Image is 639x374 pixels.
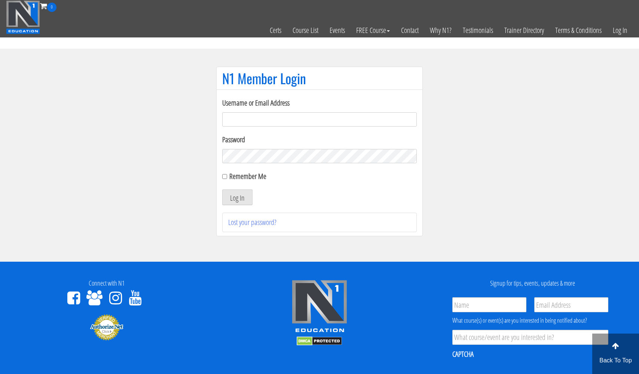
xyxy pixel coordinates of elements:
a: Testimonials [457,12,499,49]
label: Remember Me [229,171,266,181]
a: Certs [264,12,287,49]
img: DMCA.com Protection Status [297,337,342,346]
a: 0 [40,1,56,11]
h1: N1 Member Login [222,71,417,86]
input: What course/event are you interested in? [452,330,608,345]
img: n1-education [6,0,40,34]
label: CAPTCHA [452,349,474,359]
img: Authorize.Net Merchant - Click to Verify [90,314,123,341]
a: Log In [607,12,633,49]
a: Lost your password? [228,217,276,227]
h4: Connect with N1 [6,280,207,287]
input: Email Address [534,297,608,312]
a: Trainer Directory [499,12,550,49]
div: What course(s) or event(s) are you interested in being notified about? [452,316,608,325]
a: Course List [287,12,324,49]
span: 0 [47,3,56,12]
p: Back To Top [592,356,639,365]
img: n1-edu-logo [291,280,348,335]
a: Contact [395,12,424,49]
button: Log In [222,189,253,205]
h4: Signup for tips, events, updates & more [432,280,633,287]
a: FREE Course [351,12,395,49]
a: Why N1? [424,12,457,49]
a: Events [324,12,351,49]
a: Terms & Conditions [550,12,607,49]
label: Username or Email Address [222,97,417,109]
input: Name [452,297,526,312]
label: Password [222,134,417,145]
